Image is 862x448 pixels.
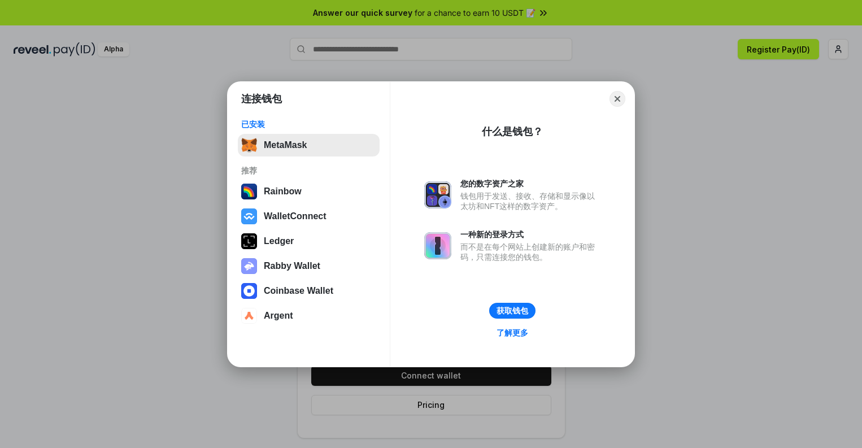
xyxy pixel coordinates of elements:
img: svg+xml,%3Csvg%20width%3D%22120%22%20height%3D%22120%22%20viewBox%3D%220%200%20120%20120%22%20fil... [241,184,257,199]
div: 已安装 [241,119,376,129]
img: svg+xml,%3Csvg%20xmlns%3D%22http%3A%2F%2Fwww.w3.org%2F2000%2Fsvg%22%20width%3D%2228%22%20height%3... [241,233,257,249]
div: 获取钱包 [497,306,528,316]
button: MetaMask [238,134,380,156]
img: svg+xml,%3Csvg%20width%3D%2228%22%20height%3D%2228%22%20viewBox%3D%220%200%2028%2028%22%20fill%3D... [241,208,257,224]
img: svg+xml,%3Csvg%20xmlns%3D%22http%3A%2F%2Fwww.w3.org%2F2000%2Fsvg%22%20fill%3D%22none%22%20viewBox... [424,232,451,259]
div: Ledger [264,236,294,246]
div: Rabby Wallet [264,261,320,271]
div: WalletConnect [264,211,326,221]
div: 而不是在每个网站上创建新的账户和密码，只需连接您的钱包。 [460,242,600,262]
button: Rainbow [238,180,380,203]
img: svg+xml,%3Csvg%20xmlns%3D%22http%3A%2F%2Fwww.w3.org%2F2000%2Fsvg%22%20fill%3D%22none%22%20viewBox... [241,258,257,274]
h1: 连接钱包 [241,92,282,106]
div: 您的数字资产之家 [460,179,600,189]
button: Ledger [238,230,380,253]
button: Coinbase Wallet [238,280,380,302]
div: 推荐 [241,166,376,176]
div: 钱包用于发送、接收、存储和显示像以太坊和NFT这样的数字资产。 [460,191,600,211]
button: Rabby Wallet [238,255,380,277]
div: 了解更多 [497,328,528,338]
img: svg+xml,%3Csvg%20xmlns%3D%22http%3A%2F%2Fwww.w3.org%2F2000%2Fsvg%22%20fill%3D%22none%22%20viewBox... [424,181,451,208]
button: WalletConnect [238,205,380,228]
div: 一种新的登录方式 [460,229,600,240]
button: 获取钱包 [489,303,536,319]
div: MetaMask [264,140,307,150]
a: 了解更多 [490,325,535,340]
img: svg+xml,%3Csvg%20width%3D%2228%22%20height%3D%2228%22%20viewBox%3D%220%200%2028%2028%22%20fill%3D... [241,308,257,324]
div: 什么是钱包？ [482,125,543,138]
button: Argent [238,305,380,327]
div: Rainbow [264,186,302,197]
div: Coinbase Wallet [264,286,333,296]
button: Close [610,91,625,107]
img: svg+xml,%3Csvg%20fill%3D%22none%22%20height%3D%2233%22%20viewBox%3D%220%200%2035%2033%22%20width%... [241,137,257,153]
div: Argent [264,311,293,321]
img: svg+xml,%3Csvg%20width%3D%2228%22%20height%3D%2228%22%20viewBox%3D%220%200%2028%2028%22%20fill%3D... [241,283,257,299]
